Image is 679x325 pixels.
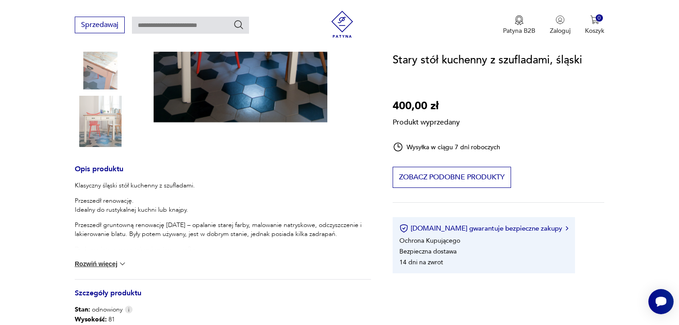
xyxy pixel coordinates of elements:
[399,224,408,233] img: Ikona certyfikatu
[393,167,511,188] button: Zobacz podobne produkty
[399,224,568,233] button: [DOMAIN_NAME] gwarantuje bezpieczne zakupy
[393,115,460,127] p: Produkt wyprzedany
[75,305,122,314] span: odnowiony
[75,245,371,254] p: Do kompletu u mnie także kredens i szafka.
[550,15,570,35] button: Zaloguj
[503,15,535,35] button: Patyna B2B
[515,15,524,25] img: Ikona medalu
[75,17,125,33] button: Sprzedawaj
[585,27,604,35] p: Koszyk
[503,27,535,35] p: Patyna B2B
[596,14,603,22] div: 0
[75,259,127,268] button: Rozwiń więcej
[75,22,125,29] a: Sprzedawaj
[75,315,107,324] b: Wysokość :
[75,305,90,314] b: Stan:
[550,27,570,35] p: Zaloguj
[556,15,565,24] img: Ikonka użytkownika
[566,226,568,231] img: Ikona strzałki w prawo
[393,98,460,115] p: 400,00 zł
[125,306,133,313] img: Info icon
[75,290,371,305] h3: Szczegóły produktu
[118,259,127,268] img: chevron down
[399,236,460,245] li: Ochrona Kupującego
[503,15,535,35] a: Ikona medaluPatyna B2B
[75,166,371,181] h3: Opis produktu
[75,196,371,214] p: Przeszedł renowację. Idealny do rustykalnej kuchni lub knajpy.
[399,258,443,267] li: 14 dni na zwrot
[590,15,599,24] img: Ikona koszyka
[585,15,604,35] button: 0Koszyk
[75,221,371,239] p: Przeszedł gruntowną renowację [DATE] – opalanie starej farby, malowanie natryskowe, odczyszczenie...
[75,181,371,190] p: Klasyczny śląski stół kuchenny z szufladami.
[233,19,244,30] button: Szukaj
[329,11,356,38] img: Patyna - sklep z meblami i dekoracjami vintage
[393,52,582,69] h1: Stary stół kuchenny z szufladami, śląski
[648,289,674,314] iframe: Smartsupp widget button
[393,142,501,152] div: Wysyłka w ciągu 7 dni roboczych
[399,247,457,256] li: Bezpieczna dostawa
